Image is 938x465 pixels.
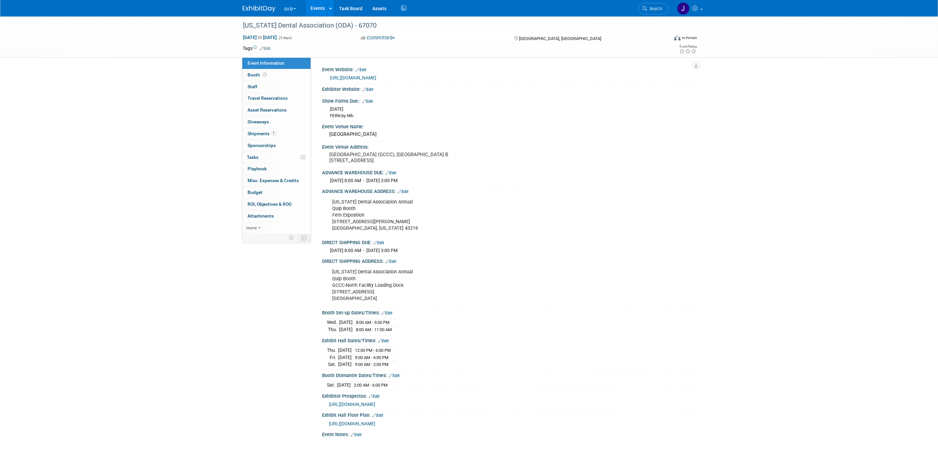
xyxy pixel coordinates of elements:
[328,196,623,235] div: [US_STATE] Dental Association Annual Quip Booth Fern Exposition [STREET_ADDRESS][PERSON_NAME] [GE...
[389,373,400,378] a: Edit
[322,96,696,105] div: Show Forms Due::
[356,320,389,325] span: 8:00 AM - 5:00 PM
[339,326,353,333] td: [DATE]
[329,421,375,426] a: [URL][DOMAIN_NAME]
[322,142,696,150] div: Event Venue Address:
[322,430,696,438] div: Event Notes:
[327,354,338,361] td: Fri.
[243,45,271,52] td: Tags
[329,402,375,407] a: [URL][DOMAIN_NAME]
[242,128,311,139] a: Shipments1
[355,348,391,353] span: 12:00 PM - 6:00 PM
[330,106,343,112] span: [DATE]
[322,84,696,93] div: Exhibitor Website:
[322,308,696,316] div: Booth Set-up Dates/Times:
[354,383,387,388] span: 2:00 AM - 6:00 PM
[330,248,398,253] span: [DATE] 8:00 AM - [DATE] 3:00 PM
[243,6,275,12] img: ExhibitDay
[248,119,269,124] span: Giveaways
[242,104,311,116] a: Asset Reservations
[327,347,338,354] td: Thu.
[248,178,299,183] span: Misc. Expenses & Credits
[242,187,311,198] a: Budget
[248,190,262,195] span: Budget
[519,36,601,41] span: [GEOGRAPHIC_DATA], [GEOGRAPHIC_DATA]
[322,370,696,379] div: Booth Dismantle Dates/Times:
[337,382,351,389] td: [DATE]
[630,34,697,44] div: Event Format
[359,34,398,41] button: Committed
[679,45,697,48] div: Event Rating
[385,171,396,175] a: Edit
[674,35,681,40] img: Format-Inperson.png
[338,347,352,354] td: [DATE]
[260,46,271,51] a: Edit
[385,259,396,264] a: Edit
[278,36,292,40] span: (3 days)
[242,199,311,210] a: ROI, Objectives & ROO
[286,234,297,242] td: Personalize Event Tab Strip
[262,72,268,77] span: Booth not reserved yet
[356,68,366,72] a: Edit
[242,175,311,186] a: Misc. Expenses & Credits
[355,355,388,360] span: 9:00 AM - 6:00 PM
[248,84,257,89] span: Staff
[355,362,388,367] span: 9:00 AM - 2:00 PM
[322,238,696,246] div: DIRECT SHIPPING DUE:
[327,326,339,333] td: Thu.
[242,222,311,234] a: more
[339,319,353,326] td: [DATE]
[243,34,277,40] span: [DATE] [DATE]
[382,311,392,315] a: Edit
[362,99,373,104] a: Edit
[297,234,311,242] td: Toggle Event Tabs
[330,75,376,80] a: [URL][DOMAIN_NAME]
[362,87,373,92] a: Edit
[248,60,284,66] span: Event Information
[327,129,691,139] div: [GEOGRAPHIC_DATA]
[322,391,696,400] div: Exhibitor Prospectus:
[242,57,311,69] a: Event Information
[369,394,380,399] a: Edit
[248,72,268,77] span: Booth
[322,410,696,419] div: Exhibit Hall Floor Plan:
[248,95,288,101] span: Travel Reservations
[248,131,276,136] span: Shipments
[248,107,287,113] span: Asset Reservations
[682,35,697,40] div: In-Person
[327,319,339,326] td: Wed.
[242,152,311,163] a: Tasks
[242,81,311,93] a: Staff
[322,256,696,265] div: DIRECT SHIPPING ADDRESS:
[372,413,383,418] a: Edit
[327,361,338,368] td: Sat.
[242,140,311,151] a: Sponsorships
[351,433,361,437] a: Edit
[338,354,352,361] td: [DATE]
[257,35,263,40] span: to
[242,116,311,128] a: Giveaways
[248,201,292,207] span: ROI, Objectives & ROO
[322,336,696,344] div: Exhibit Hall Dates/Times:
[327,382,337,389] td: Sat.
[242,93,311,104] a: Travel Reservations
[322,65,696,73] div: Event Website:
[398,189,408,194] a: Edit
[378,339,389,343] a: Edit
[329,152,470,163] pre: [GEOGRAPHIC_DATA] (GCCC), [GEOGRAPHIC_DATA] B [STREET_ADDRESS]
[247,155,258,160] span: Tasks
[638,3,668,14] a: Search
[246,225,257,230] span: more
[242,69,311,81] a: Booth
[322,186,696,195] div: ADVANCE WAREHOUSE ADDRESS:
[328,265,623,305] div: [US_STATE] Dental Association Annual Quip Booth GCCC-North Facility Loading Dock [STREET_ADDRESS]...
[242,210,311,222] a: Attachments
[241,20,659,32] div: [US_STATE] Dental Association (ODA) - 67070
[356,327,392,332] span: 8:00 AM - 11:00 AM
[248,143,276,148] span: Sponsorships
[677,2,689,15] img: Justin Newborn
[338,361,352,368] td: [DATE]
[647,6,662,11] span: Search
